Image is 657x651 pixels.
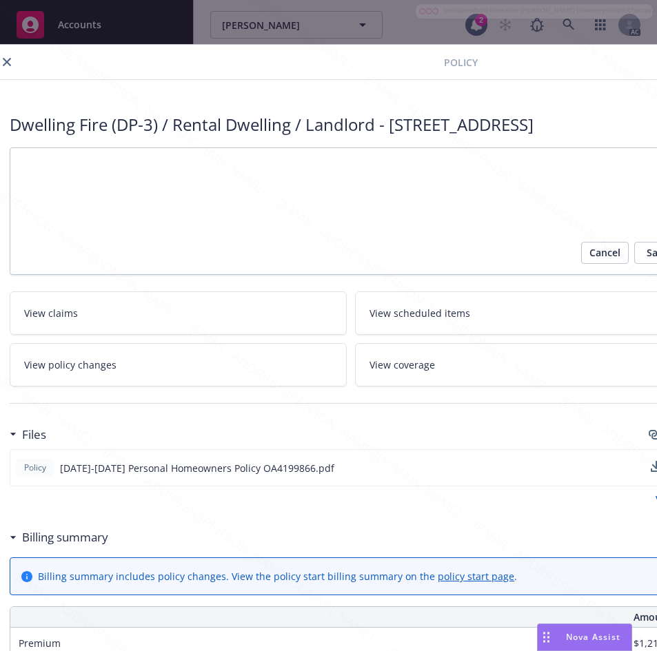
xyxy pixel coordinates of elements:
[22,528,108,546] h3: Billing summary
[21,462,49,474] span: Policy
[24,358,117,372] span: View policy changes
[60,461,334,475] span: [DATE]-[DATE] Personal Homeowners Policy OA4199866.pdf
[10,528,108,546] div: Billing summary
[38,569,517,583] div: Billing summary includes policy changes. View the policy start billing summary on the .
[22,426,46,444] h3: Files
[19,637,61,650] span: Premium
[10,426,46,444] div: Files
[438,570,514,583] a: policy start page
[370,306,470,320] span: View scheduled items
[10,343,347,386] a: View policy changes
[538,624,555,650] div: Drag to move
[24,306,78,320] span: View claims
[444,55,478,70] span: Policy
[370,358,435,372] span: View coverage
[537,623,632,651] button: Nova Assist
[566,631,620,643] span: Nova Assist
[589,242,620,264] span: Cancel
[10,291,347,335] a: View claims
[581,242,629,264] button: Cancel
